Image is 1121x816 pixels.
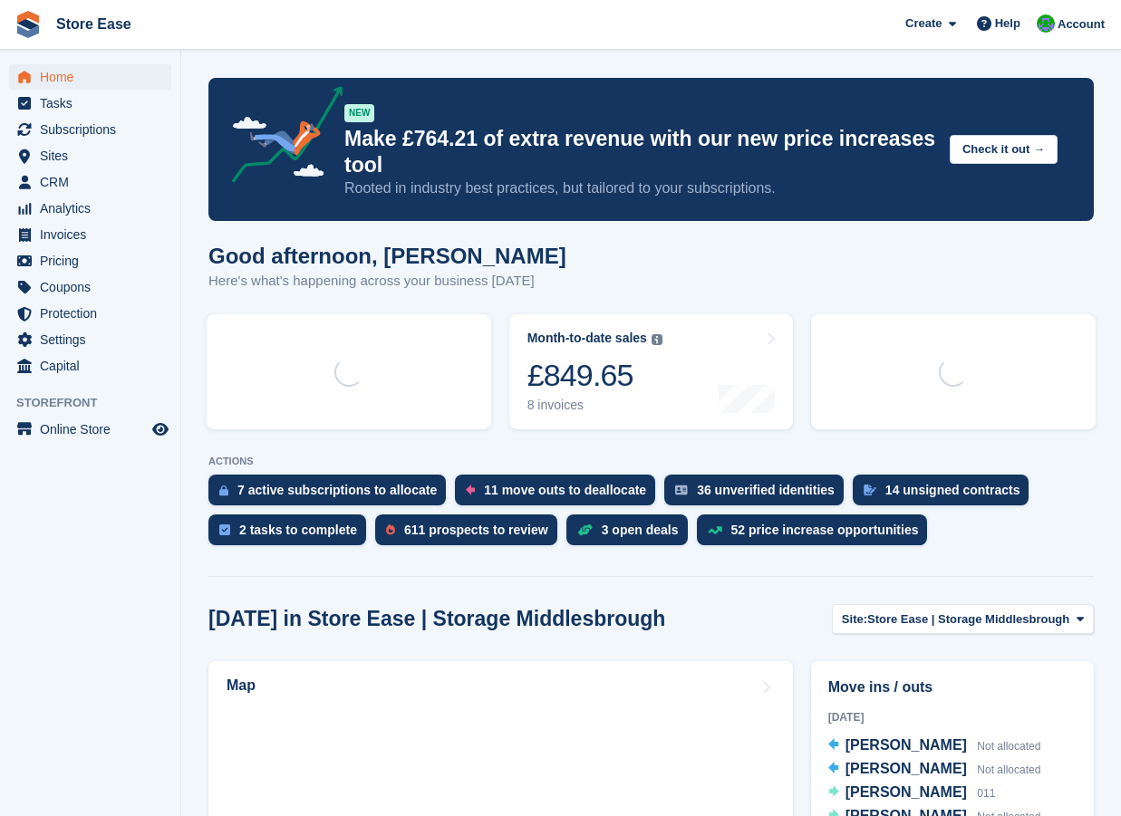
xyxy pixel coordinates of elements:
[527,331,647,346] div: Month-to-date sales
[977,740,1040,753] span: Not allocated
[219,485,228,496] img: active_subscription_to_allocate_icon-d502201f5373d7db506a760aba3b589e785aa758c864c3986d89f69b8ff3...
[40,327,149,352] span: Settings
[697,483,835,497] div: 36 unverified identities
[652,334,662,345] img: icon-info-grey-7440780725fd019a000dd9b08b2336e03edf1995a4989e88bcd33f0948082b44.svg
[484,483,646,497] div: 11 move outs to deallocate
[208,271,566,292] p: Here's what's happening across your business [DATE]
[846,761,967,776] span: [PERSON_NAME]
[219,524,230,535] img: task-75834270c22a3079a89374b754ae025e5fb1db73e45f91037f5363f120a921f8.svg
[846,737,967,753] span: [PERSON_NAME]
[404,523,548,537] div: 611 prospects to review
[9,143,171,168] a: menu
[386,524,395,535] img: prospect-51fa495bee0391a8d652442698ab0144808aea92771e9ea1ae160a38d050c398.svg
[864,485,876,495] img: contract_signature_icon-13c848040528278c33f63329250d36e43548de30e8caae1d1a13099fd9432cc5.svg
[828,782,996,805] a: [PERSON_NAME] 011
[602,523,679,537] div: 3 open deals
[842,610,867,629] span: Site:
[40,91,149,116] span: Tasks
[9,196,171,221] a: menu
[9,169,171,195] a: menu
[208,475,455,514] a: 7 active subscriptions to allocate
[828,734,1041,758] a: [PERSON_NAME] Not allocated
[675,485,688,495] img: verify_identity-adf6edd0f0f0b5bbfe63781bf79b02c33cf7c696d77639b501bdc392416b5a36.svg
[9,64,171,90] a: menu
[40,196,149,221] span: Analytics
[40,117,149,142] span: Subscriptions
[731,523,919,537] div: 52 price increase opportunities
[40,222,149,247] span: Invoices
[885,483,1020,497] div: 14 unsigned contracts
[9,353,171,379] a: menu
[977,787,995,800] span: 011
[527,398,662,413] div: 8 invoices
[344,126,935,178] p: Make £764.21 of extra revenue with our new price increases tool
[664,475,853,514] a: 36 unverified identities
[344,178,935,198] p: Rooted in industry best practices, but tailored to your subscriptions.
[375,514,566,554] a: 611 prospects to review
[40,301,149,326] span: Protection
[455,475,664,514] a: 11 move outs to deallocate
[40,64,149,90] span: Home
[708,526,722,534] img: price_increase_opportunities-93ffe204e8149a01c8c9dc8f82e8f89637d9d84a8eef4429ea346261dce0b2c0.svg
[977,763,1040,776] span: Not allocated
[509,314,794,429] a: Month-to-date sales £849.65 8 invoices
[828,709,1077,725] div: [DATE]
[40,417,149,442] span: Online Store
[40,248,149,274] span: Pricing
[208,514,375,554] a: 2 tasks to complete
[905,14,942,33] span: Create
[828,758,1041,782] a: [PERSON_NAME] Not allocated
[832,604,1094,634] button: Site: Store Ease | Storage Middlesbrough
[9,301,171,326] a: menu
[9,274,171,300] a: menu
[9,327,171,352] a: menu
[846,784,967,800] span: [PERSON_NAME]
[237,483,437,497] div: 7 active subscriptions to allocate
[1037,14,1055,33] img: Neal Smitheringale
[14,11,42,38] img: stora-icon-8386f47178a22dfd0bd8f6a31ec36ba5ce8667c1dd55bd0f319d3a0aa187defe.svg
[867,610,1069,629] span: Store Ease | Storage Middlesbrough
[9,417,171,442] a: menu
[9,222,171,247] a: menu
[344,104,374,122] div: NEW
[9,117,171,142] a: menu
[150,418,171,440] a: Preview store
[828,677,1077,698] h2: Move ins / outs
[853,475,1039,514] a: 14 unsigned contracts
[577,523,593,536] img: deal-1b604bf984904fb50ccaf53a9ad4b4a5d6e5aea283cecdc64d6e3604feb123c2.svg
[40,353,149,379] span: Capital
[208,607,665,631] h2: [DATE] in Store Ease | Storage Middlesbrough
[239,523,357,537] div: 2 tasks to complete
[697,514,937,554] a: 52 price increase opportunities
[40,143,149,168] span: Sites
[227,677,256,694] h2: Map
[1058,15,1105,34] span: Account
[40,169,149,195] span: CRM
[950,135,1058,165] button: Check it out →
[9,91,171,116] a: menu
[995,14,1020,33] span: Help
[208,244,566,268] h1: Good afternoon, [PERSON_NAME]
[527,357,662,394] div: £849.65
[566,514,697,554] a: 3 open deals
[466,485,475,495] img: move_outs_to_deallocate_icon-f764333ba52eb49d3ac5e1228854f67142a1ed5810a6f6cc68b1a99e826820c5.svg
[9,248,171,274] a: menu
[40,274,149,300] span: Coupons
[217,86,343,189] img: price-adjustments-announcement-icon-8257ccfd72463d97f412b2fc003d46551f7dbcb40ab6d574587a9cd5c0d94...
[16,394,180,412] span: Storefront
[208,456,1094,467] p: ACTIONS
[49,9,139,39] a: Store Ease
